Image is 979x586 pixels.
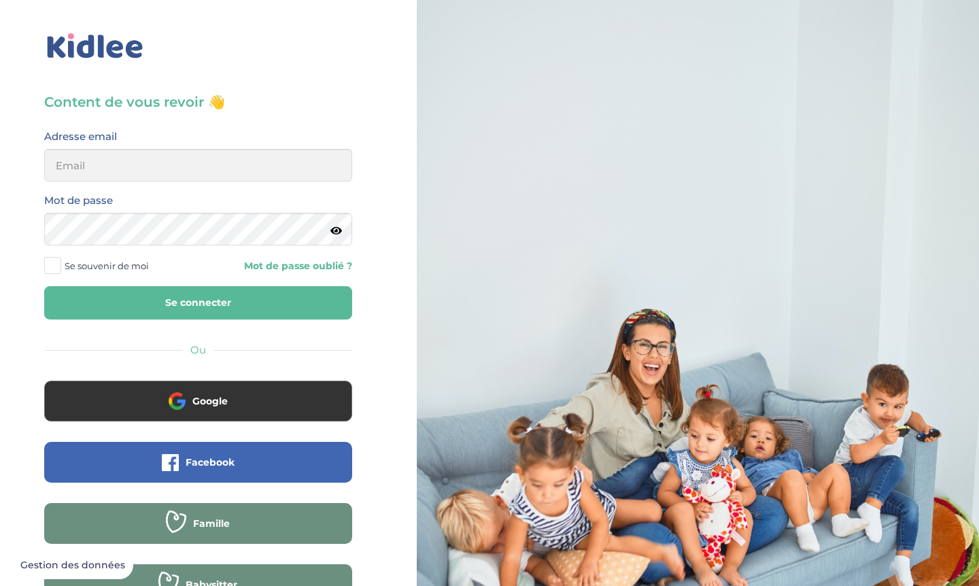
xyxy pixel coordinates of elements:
[193,517,230,530] span: Famille
[44,526,352,539] a: Famille
[44,192,113,209] label: Mot de passe
[44,465,352,478] a: Facebook
[190,343,206,356] span: Ou
[44,442,352,483] button: Facebook
[12,551,133,580] button: Gestion des données
[44,404,352,417] a: Google
[44,381,352,421] button: Google
[208,260,351,273] a: Mot de passe oublié ?
[20,559,125,572] span: Gestion des données
[65,257,149,275] span: Se souvenir de moi
[44,149,352,182] input: Email
[44,503,352,544] button: Famille
[192,394,228,408] span: Google
[44,128,117,145] label: Adresse email
[169,392,186,409] img: google.png
[44,31,146,62] img: logo_kidlee_bleu
[44,286,352,320] button: Se connecter
[186,455,235,469] span: Facebook
[44,92,352,111] h3: Content de vous revoir 👋
[162,454,179,471] img: facebook.png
